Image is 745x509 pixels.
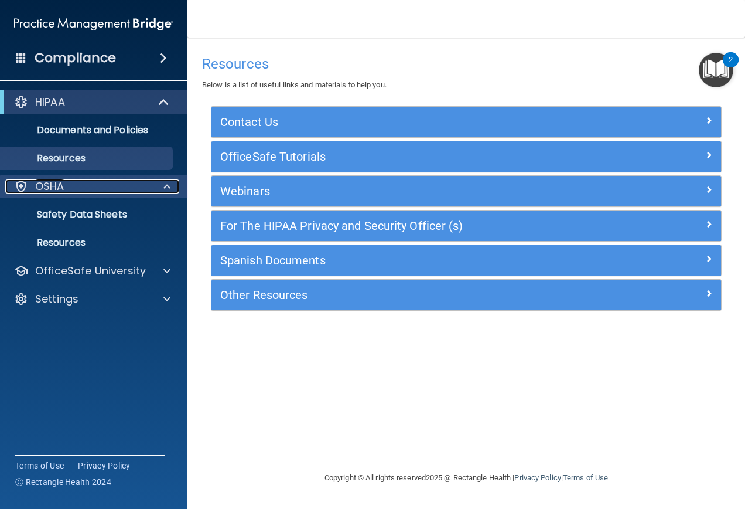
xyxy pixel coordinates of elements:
[8,209,168,220] p: Safety Data Sheets
[78,460,131,471] a: Privacy Policy
[252,459,680,497] div: Copyright © All rights reserved 2025 @ Rectangle Health | |
[220,289,585,301] h5: Other Resources
[220,150,585,163] h5: OfficeSafe Tutorials
[220,254,585,267] h5: Spanish Documents
[220,185,585,198] h5: Webinars
[14,95,170,109] a: HIPAA
[220,116,585,128] h5: Contact Us
[729,60,733,75] div: 2
[220,113,712,131] a: Contact Us
[220,286,712,304] a: Other Resources
[8,237,168,249] p: Resources
[220,147,712,166] a: OfficeSafe Tutorials
[35,292,78,306] p: Settings
[202,56,730,72] h4: Resources
[35,264,146,278] p: OfficeSafe University
[514,473,561,482] a: Privacy Policy
[14,264,170,278] a: OfficeSafe University
[35,179,64,194] p: OSHA
[563,473,608,482] a: Terms of Use
[35,50,116,66] h4: Compliance
[8,124,168,136] p: Documents and Policies
[220,216,712,235] a: For The HIPAA Privacy and Security Officer (s)
[14,179,170,194] a: OSHA
[699,53,733,87] button: Open Resource Center, 2 new notifications
[15,476,111,488] span: Ⓒ Rectangle Health 2024
[14,292,170,306] a: Settings
[14,12,173,36] img: PMB logo
[220,219,585,232] h5: For The HIPAA Privacy and Security Officer (s)
[220,251,712,270] a: Spanish Documents
[8,152,168,164] p: Resources
[202,80,387,89] span: Below is a list of useful links and materials to help you.
[35,95,65,109] p: HIPAA
[220,182,712,201] a: Webinars
[15,460,64,471] a: Terms of Use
